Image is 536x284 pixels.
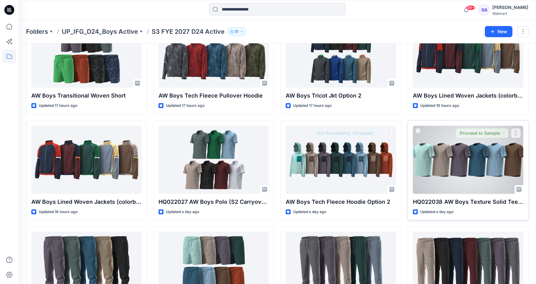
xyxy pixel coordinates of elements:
p: Updated a day ago [420,209,453,215]
p: Updated 17 hours ago [166,103,204,109]
p: AW Boys Transitional Woven Short [31,91,142,100]
div: Walmart [492,11,528,16]
a: AW Boys Lined Woven Jackets (colorblock) [31,126,142,194]
p: Updated 18 hours ago [420,103,459,109]
p: Updated a day ago [293,209,326,215]
p: Updated 17 hours ago [39,103,77,109]
button: New [485,26,512,37]
p: AW Boys Lined Woven Jackets (colorblock) Option 2 [413,91,523,100]
a: Folders [26,27,48,36]
p: Updated a day ago [166,209,199,215]
p: AW Boys Tech Fleece Hoodie Option 2 [286,198,396,206]
p: Updated 18 hours ago [39,209,78,215]
div: [PERSON_NAME] [492,4,528,11]
p: HQ022038 AW Boys Texture Solid Tee (S1 Carryover) [413,198,523,206]
div: SA [479,4,490,15]
p: AW Boys Tech Fleece Pullover Hoodie [159,91,269,100]
a: HQ022038 AW Boys Texture Solid Tee (S1 Carryover) [413,126,523,194]
button: 51 [227,27,246,36]
p: AW Boys Tricot Jkt Option 2 [286,91,396,100]
a: AW Boys Tech Fleece Hoodie Option 2 [286,126,396,194]
a: AW Boys Lined Woven Jackets (colorblock) Option 2 [413,20,523,88]
p: 51 [235,28,239,35]
a: HQ022027 AW Boys Polo (S2 Carryover) [159,126,269,194]
span: 99+ [466,5,475,10]
a: AW Boys Tricot Jkt Option 2 [286,20,396,88]
p: AW Boys Lined Woven Jackets (colorblock) [31,198,142,206]
a: UP_IFG_D24_Boys Active [62,27,138,36]
p: Updated 17 hours ago [293,103,332,109]
p: S3 FYE 2027 D24 Active [152,27,225,36]
p: HQ022027 AW Boys Polo (S2 Carryover) [159,198,269,206]
a: AW Boys Tech Fleece Pullover Hoodie [159,20,269,88]
a: AW Boys Transitional Woven Short [31,20,142,88]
